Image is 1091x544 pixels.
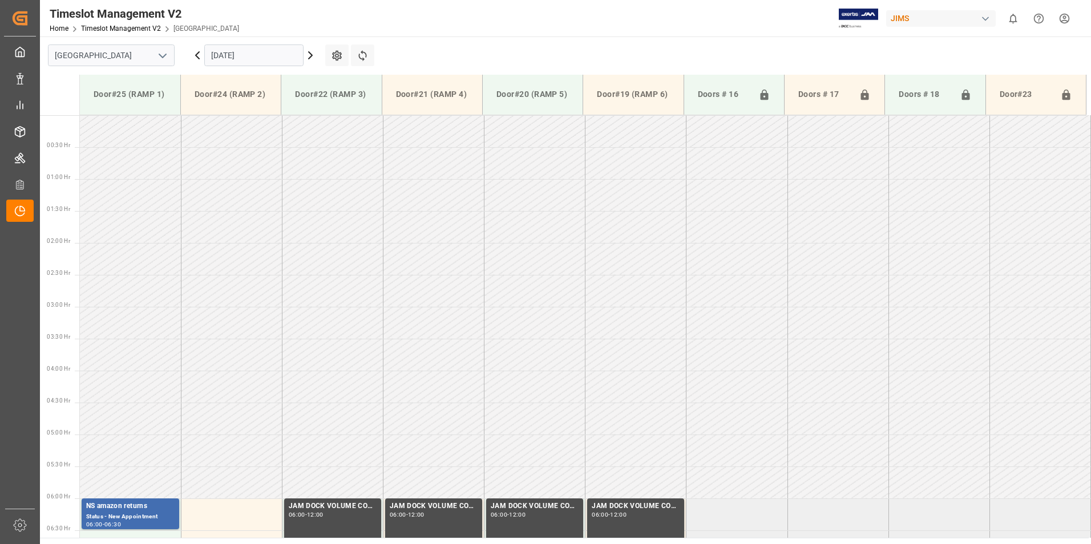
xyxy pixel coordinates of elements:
div: 06:00 [289,512,305,517]
span: 05:00 Hr [47,429,70,436]
span: 01:30 Hr [47,206,70,212]
span: 03:30 Hr [47,334,70,340]
span: 03:00 Hr [47,302,70,308]
div: 12:00 [307,512,324,517]
span: 02:30 Hr [47,270,70,276]
img: Exertis%20JAM%20-%20Email%20Logo.jpg_1722504956.jpg [839,9,878,29]
button: open menu [153,47,171,64]
button: JIMS [886,7,1000,29]
button: show 0 new notifications [1000,6,1026,31]
div: Door#22 (RAMP 3) [290,84,372,105]
div: Status - New Appointment [86,512,175,522]
div: JIMS [886,10,996,27]
a: Timeslot Management V2 [81,25,161,33]
div: - [305,512,307,517]
div: Doors # 17 [794,84,854,105]
div: Door#23 [995,84,1056,105]
button: Help Center [1026,6,1052,31]
div: - [406,512,408,517]
div: NS amazon returns [86,501,175,512]
span: 02:00 Hr [47,238,70,244]
div: Door#21 (RAMP 4) [391,84,473,105]
div: Door#19 (RAMP 6) [592,84,674,105]
div: 12:00 [610,512,627,517]
div: 06:00 [491,512,507,517]
div: 06:00 [592,512,608,517]
input: DD.MM.YYYY [204,44,304,66]
input: Type to search/select [48,44,175,66]
div: 06:00 [86,522,103,527]
div: - [103,522,104,527]
div: - [608,512,610,517]
div: 12:00 [509,512,526,517]
span: 04:30 Hr [47,397,70,404]
div: Doors # 16 [693,84,754,105]
div: Door#20 (RAMP 5) [492,84,573,105]
span: 00:30 Hr [47,142,70,148]
div: JAM DOCK VOLUME CONTROL [289,501,377,512]
div: JAM DOCK VOLUME CONTROL [592,501,680,512]
span: 06:00 Hr [47,493,70,500]
div: 12:00 [408,512,425,517]
div: 06:30 [104,522,121,527]
span: 05:30 Hr [47,461,70,468]
div: JAM DOCK VOLUME CONTROL [390,501,478,512]
div: Door#24 (RAMP 2) [190,84,272,105]
div: JAM DOCK VOLUME CONTROL [491,501,579,512]
a: Home [50,25,68,33]
div: Door#25 (RAMP 1) [89,84,171,105]
span: 06:30 Hr [47,525,70,531]
span: 04:00 Hr [47,366,70,372]
div: - [507,512,509,517]
span: 01:00 Hr [47,174,70,180]
div: Timeslot Management V2 [50,5,239,22]
div: Doors # 18 [894,84,955,105]
div: 06:00 [390,512,406,517]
